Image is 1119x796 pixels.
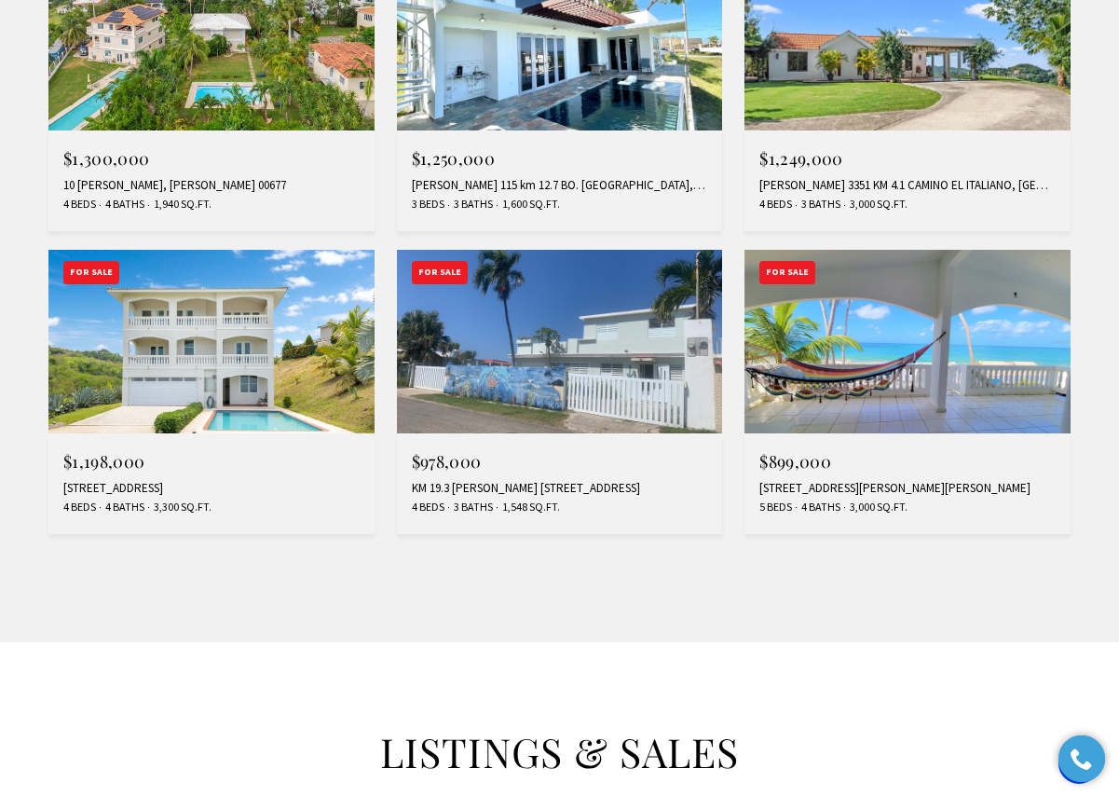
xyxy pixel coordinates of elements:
div: [PERSON_NAME] 3351 KM 4.1 CAMINO EL ITALIANO, [GEOGRAPHIC_DATA], PR 00680 [759,178,1056,193]
span: 3 Baths [797,197,840,213]
div: [STREET_ADDRESS] [63,481,360,496]
div: 10 [PERSON_NAME], [PERSON_NAME] 00677 [63,178,360,193]
span: 3 Baths [449,197,493,213]
a: For Sale $978,000 KM 19.3 [PERSON_NAME] [STREET_ADDRESS] 4 Beds 3 Baths 1,548 Sq.Ft. [397,250,723,533]
div: [STREET_ADDRESS][PERSON_NAME][PERSON_NAME] [759,481,1056,496]
span: $1,300,000 [63,147,149,170]
span: 3,000 Sq.Ft. [845,500,907,515]
span: 1,600 Sq.Ft. [498,197,560,213]
span: 3,300 Sq.Ft. [149,500,212,515]
span: 3 Beds [412,197,444,213]
span: $1,249,000 [759,147,842,170]
div: [PERSON_NAME] 115 km 12.7 BO. [GEOGRAPHIC_DATA], [GEOGRAPHIC_DATA], [GEOGRAPHIC_DATA], PR 00677 [412,178,708,193]
span: $899,000 [759,450,831,473]
span: 5 Beds [759,500,792,515]
span: 4 Beds [759,197,792,213]
span: 1,548 Sq.Ft. [498,500,560,515]
a: For Sale $899,000 [STREET_ADDRESS][PERSON_NAME][PERSON_NAME] 5 Beds 4 Baths 3,000 Sq.Ft. [744,250,1071,533]
span: $1,250,000 [412,147,495,170]
span: 4 Baths [101,500,144,515]
div: For Sale [63,261,119,284]
span: 1,940 Sq.Ft. [149,197,212,213]
span: 4 Baths [797,500,840,515]
span: 4 Beds [63,500,96,515]
span: 3 Baths [449,500,493,515]
span: 4 Beds [63,197,96,213]
span: 4 Beds [412,500,444,515]
h2: LISTINGS & SALES [47,726,1072,778]
span: $978,000 [412,450,482,473]
a: For Sale $1,198,000 [STREET_ADDRESS] 4 Beds 4 Baths 3,300 Sq.Ft. [48,250,375,533]
div: KM 19.3 [PERSON_NAME] [STREET_ADDRESS] [412,481,708,496]
span: $1,198,000 [63,450,144,473]
span: 3,000 Sq.Ft. [845,197,907,213]
span: 4 Baths [101,197,144,213]
div: For Sale [759,261,815,284]
div: For Sale [412,261,468,284]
